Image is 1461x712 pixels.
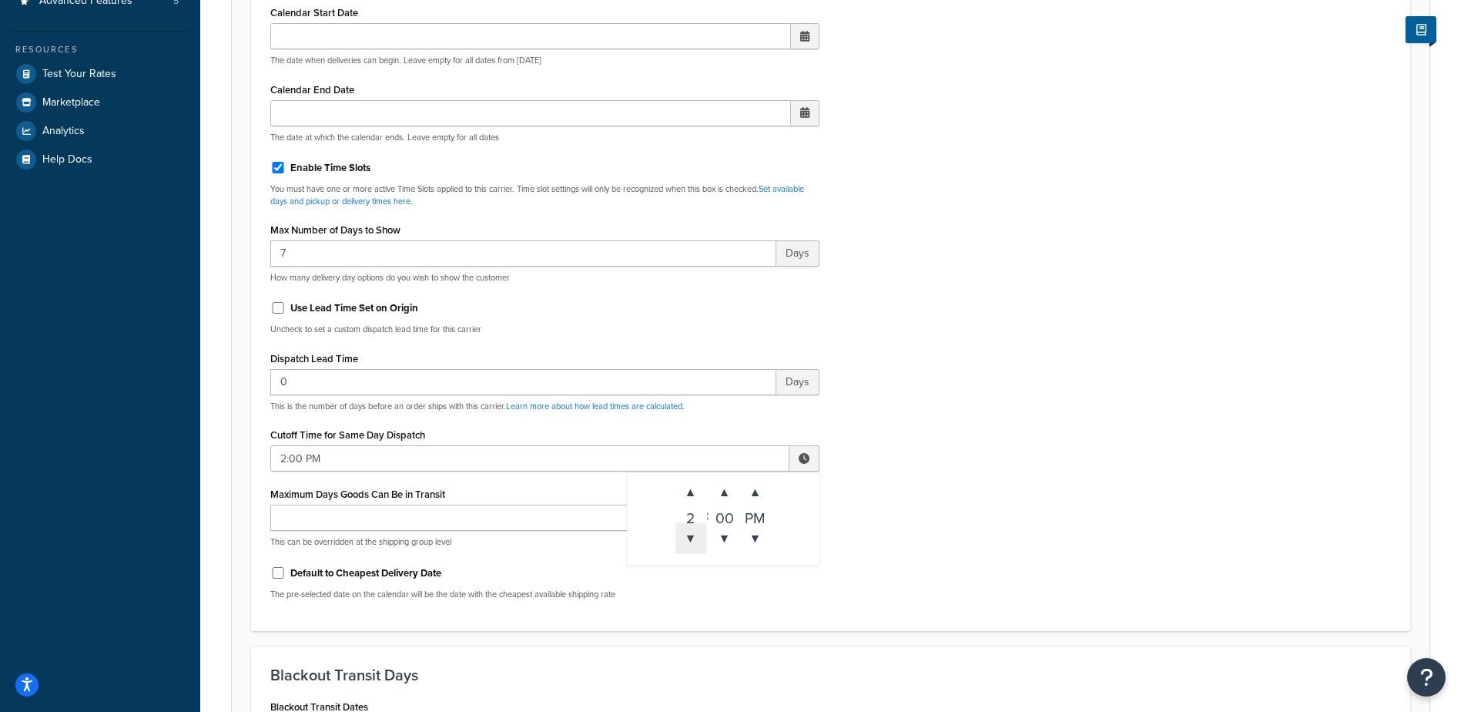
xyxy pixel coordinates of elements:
[42,68,116,81] span: Test Your Rates
[1406,16,1436,43] button: Show Help Docs
[290,566,441,580] label: Default to Cheapest Delivery Date
[675,477,706,508] span: ▲
[709,508,740,523] div: 00
[706,477,709,554] div: :
[12,43,189,56] div: Resources
[270,324,819,335] p: Uncheck to set a custom dispatch lead time for this carrier
[270,536,819,548] p: This can be overridden at the shipping group level
[506,400,685,412] a: Learn more about how lead times are calculated.
[12,146,189,173] a: Help Docs
[42,153,92,166] span: Help Docs
[709,477,740,508] span: ▲
[270,429,425,441] label: Cutoff Time for Same Day Dispatch
[290,161,370,175] label: Enable Time Slots
[270,132,819,143] p: The date at which the calendar ends. Leave empty for all dates
[12,89,189,116] a: Marketplace
[776,369,819,395] span: Days
[42,125,85,138] span: Analytics
[270,224,400,236] label: Max Number of Days to Show
[42,96,100,109] span: Marketplace
[1407,658,1446,697] button: Open Resource Center
[675,508,706,523] div: 2
[776,240,819,267] span: Days
[675,523,706,554] span: ▼
[270,401,819,412] p: This is the number of days before an order ships with this carrier.
[270,589,819,600] p: The pre-selected date on the calendar will be the date with the cheapest available shipping rate
[12,60,189,88] a: Test Your Rates
[740,523,771,554] span: ▼
[270,55,819,66] p: The date when deliveries can begin. Leave empty for all dates from [DATE]
[270,353,358,364] label: Dispatch Lead Time
[270,489,445,500] label: Maximum Days Goods Can Be in Transit
[270,667,1391,683] h3: Blackout Transit Days
[12,117,189,145] a: Analytics
[270,183,819,207] p: You must have one or more active Time Slots applied to this carrier. Time slot settings will only...
[740,508,771,523] div: PM
[270,7,358,18] label: Calendar Start Date
[270,84,354,96] label: Calendar End Date
[709,523,740,554] span: ▼
[740,477,771,508] span: ▲
[270,272,819,284] p: How many delivery day options do you wish to show the customer
[290,301,418,315] label: Use Lead Time Set on Origin
[270,183,804,207] a: Set available days and pickup or delivery times here.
